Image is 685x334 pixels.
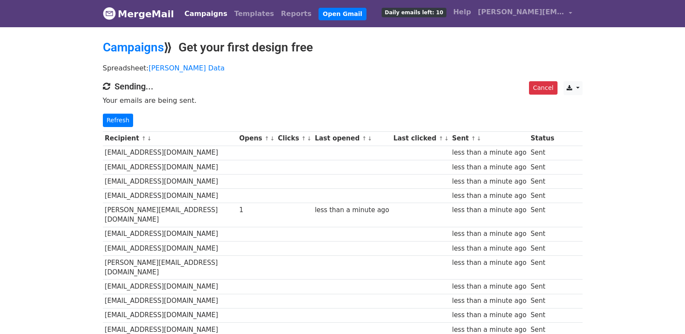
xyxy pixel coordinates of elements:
[103,188,237,203] td: [EMAIL_ADDRESS][DOMAIN_NAME]
[231,5,277,22] a: Templates
[103,5,174,23] a: MergeMail
[103,227,237,241] td: [EMAIL_ADDRESS][DOMAIN_NAME]
[382,8,446,17] span: Daily emails left: 10
[103,131,237,146] th: Recipient
[391,131,450,146] th: Last clicked
[103,40,583,55] h2: ⟫ Get your first design free
[103,294,237,308] td: [EMAIL_ADDRESS][DOMAIN_NAME]
[313,131,392,146] th: Last opened
[237,131,276,146] th: Opens
[529,203,556,227] td: Sent
[103,7,116,20] img: MergeMail logo
[270,135,275,142] a: ↓
[452,282,526,292] div: less than a minute ago
[367,135,372,142] a: ↓
[444,135,449,142] a: ↓
[529,255,556,280] td: Sent
[450,3,475,21] a: Help
[103,241,237,255] td: [EMAIL_ADDRESS][DOMAIN_NAME]
[103,255,237,280] td: [PERSON_NAME][EMAIL_ADDRESS][DOMAIN_NAME]
[103,114,134,127] a: Refresh
[149,64,225,72] a: [PERSON_NAME] Data
[450,131,529,146] th: Sent
[452,229,526,239] div: less than a minute ago
[529,160,556,174] td: Sent
[452,310,526,320] div: less than a minute ago
[478,7,564,17] span: [PERSON_NAME][EMAIL_ADDRESS][DOMAIN_NAME]
[529,81,557,95] a: Cancel
[264,135,269,142] a: ↑
[103,160,237,174] td: [EMAIL_ADDRESS][DOMAIN_NAME]
[452,244,526,254] div: less than a minute ago
[452,191,526,201] div: less than a minute ago
[529,294,556,308] td: Sent
[315,205,389,215] div: less than a minute ago
[529,174,556,188] td: Sent
[477,135,481,142] a: ↓
[103,146,237,160] td: [EMAIL_ADDRESS][DOMAIN_NAME]
[147,135,152,142] a: ↓
[181,5,231,22] a: Campaigns
[452,148,526,158] div: less than a minute ago
[103,174,237,188] td: [EMAIL_ADDRESS][DOMAIN_NAME]
[452,162,526,172] div: less than a minute ago
[276,131,312,146] th: Clicks
[452,205,526,215] div: less than a minute ago
[529,146,556,160] td: Sent
[301,135,306,142] a: ↑
[103,308,237,322] td: [EMAIL_ADDRESS][DOMAIN_NAME]
[529,131,556,146] th: Status
[529,308,556,322] td: Sent
[103,64,583,73] p: Spreadsheet:
[529,241,556,255] td: Sent
[103,40,164,54] a: Campaigns
[529,280,556,294] td: Sent
[141,135,146,142] a: ↑
[103,96,583,105] p: Your emails are being sent.
[378,3,449,21] a: Daily emails left: 10
[471,135,476,142] a: ↑
[307,135,312,142] a: ↓
[642,293,685,334] iframe: Chat Widget
[103,203,237,227] td: [PERSON_NAME][EMAIL_ADDRESS][DOMAIN_NAME]
[452,258,526,268] div: less than a minute ago
[529,227,556,241] td: Sent
[452,296,526,306] div: less than a minute ago
[452,177,526,187] div: less than a minute ago
[529,188,556,203] td: Sent
[319,8,366,20] a: Open Gmail
[362,135,366,142] a: ↑
[103,280,237,294] td: [EMAIL_ADDRESS][DOMAIN_NAME]
[277,5,315,22] a: Reports
[475,3,576,24] a: [PERSON_NAME][EMAIL_ADDRESS][DOMAIN_NAME]
[439,135,443,142] a: ↑
[239,205,274,215] div: 1
[103,81,583,92] h4: Sending...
